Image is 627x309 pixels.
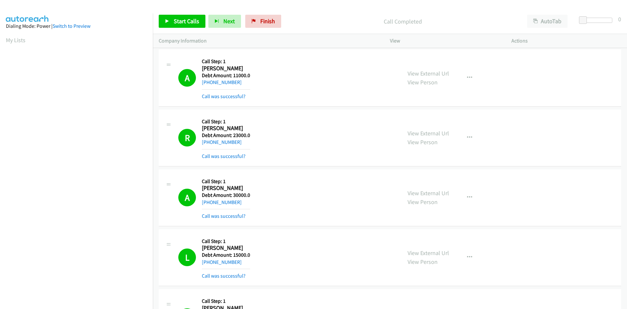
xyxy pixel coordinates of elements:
[202,199,242,205] a: [PHONE_NUMBER]
[202,65,249,72] h2: [PERSON_NAME]
[202,125,249,132] h2: [PERSON_NAME]
[408,129,449,137] a: View External Url
[260,17,275,25] span: Finish
[408,198,438,206] a: View Person
[408,258,438,266] a: View Person
[53,23,90,29] a: Switch to Preview
[245,15,281,28] a: Finish
[202,139,242,145] a: [PHONE_NUMBER]
[178,249,196,266] h1: L
[527,15,568,28] button: AutoTab
[202,252,250,258] h5: Debt Amount: 15000.0
[159,37,378,45] p: Company Information
[178,69,196,87] h1: A
[202,192,250,198] h5: Debt Amount: 30000.0
[223,17,235,25] span: Next
[202,238,250,245] h5: Call Step: 1
[582,18,612,23] div: Delay between calls (in seconds)
[511,37,621,45] p: Actions
[202,273,246,279] a: Call was successful?
[202,132,250,139] h5: Debt Amount: 23000.0
[202,58,250,65] h5: Call Step: 1
[408,249,449,257] a: View External Url
[202,184,249,192] h2: [PERSON_NAME]
[6,36,25,44] a: My Lists
[6,22,147,30] div: Dialing Mode: Power |
[202,72,250,79] h5: Debt Amount: 11000.0
[202,153,246,159] a: Call was successful?
[408,138,438,146] a: View Person
[174,17,199,25] span: Start Calls
[159,15,205,28] a: Start Calls
[202,79,242,85] a: [PHONE_NUMBER]
[178,129,196,146] h1: R
[202,93,246,99] a: Call was successful?
[408,189,449,197] a: View External Url
[202,213,246,219] a: Call was successful?
[202,259,242,265] a: [PHONE_NUMBER]
[390,37,500,45] p: View
[208,15,241,28] button: Next
[202,244,249,252] h2: [PERSON_NAME]
[178,189,196,206] h1: A
[608,129,627,180] iframe: Resource Center
[290,17,515,26] p: Call Completed
[202,178,250,185] h5: Call Step: 1
[618,15,621,24] div: 0
[408,78,438,86] a: View Person
[202,118,250,125] h5: Call Step: 1
[408,70,449,77] a: View External Url
[202,298,250,304] h5: Call Step: 1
